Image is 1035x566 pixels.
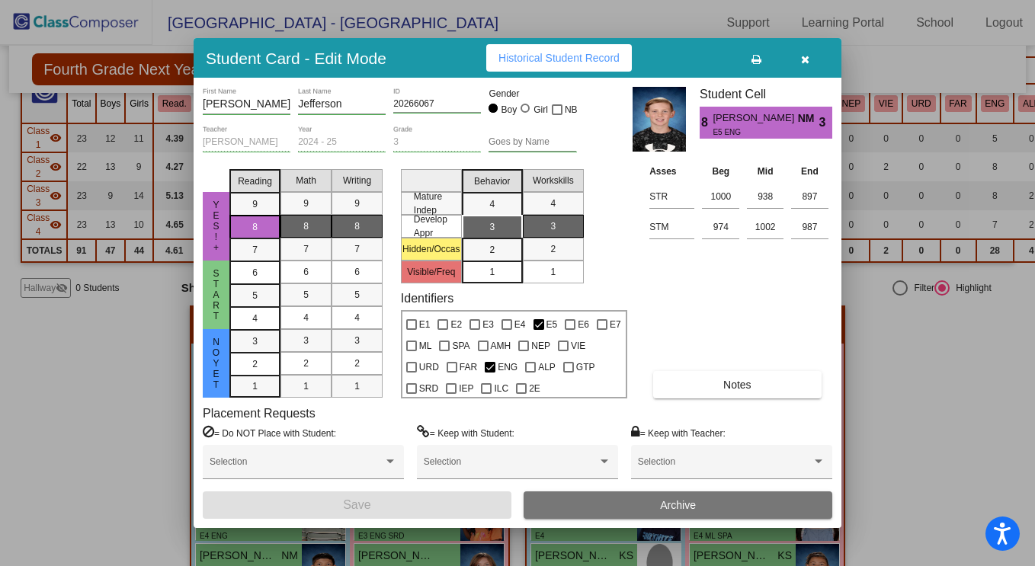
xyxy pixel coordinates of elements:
[296,174,316,187] span: Math
[450,315,462,334] span: E2
[206,49,386,68] h3: Student Card - Edit Mode
[550,265,556,279] span: 1
[419,379,438,398] span: SRD
[538,358,556,376] span: ALP
[252,289,258,302] span: 5
[452,337,469,355] span: SPA
[653,371,821,398] button: Notes
[303,265,309,279] span: 6
[210,268,223,321] span: Start
[252,334,258,348] span: 3
[343,174,371,187] span: Writing
[354,379,360,393] span: 1
[819,114,832,132] span: 3
[401,291,453,305] label: Identifiers
[787,163,832,180] th: End
[501,103,517,117] div: Boy
[298,137,386,148] input: year
[649,185,694,208] input: assessment
[489,137,576,148] input: goes by name
[303,334,309,347] span: 3
[203,425,336,440] label: = Do NOT Place with Student:
[489,197,495,211] span: 4
[533,174,574,187] span: Workskills
[354,357,360,370] span: 2
[550,197,556,210] span: 4
[533,103,548,117] div: Girl
[303,219,309,233] span: 8
[713,126,787,138] span: E5 ENG
[498,52,620,64] span: Historical Student Record
[203,491,511,519] button: Save
[660,499,696,511] span: Archive
[354,242,360,256] span: 7
[700,87,832,101] h3: Student Cell
[571,337,585,355] span: VIE
[210,337,223,390] span: noYET
[482,315,494,334] span: E3
[303,197,309,210] span: 9
[546,315,558,334] span: E5
[354,265,360,279] span: 6
[354,219,360,233] span: 8
[491,337,511,355] span: AMH
[252,220,258,234] span: 8
[578,315,589,334] span: E6
[565,101,578,119] span: NB
[474,174,510,188] span: Behavior
[489,87,576,101] mat-label: Gender
[576,358,595,376] span: GTP
[514,315,526,334] span: E4
[486,44,632,72] button: Historical Student Record
[649,216,694,238] input: assessment
[303,311,309,325] span: 4
[798,110,819,126] span: NM
[494,379,508,398] span: ILC
[252,197,258,211] span: 9
[700,114,713,132] span: 8
[723,379,751,391] span: Notes
[489,243,495,257] span: 2
[303,242,309,256] span: 7
[303,357,309,370] span: 2
[203,406,316,421] label: Placement Requests
[743,163,787,180] th: Mid
[631,425,726,440] label: = Keep with Teacher:
[238,174,272,188] span: Reading
[419,358,439,376] span: URD
[610,315,621,334] span: E7
[713,110,797,126] span: [PERSON_NAME]
[354,288,360,302] span: 5
[393,99,481,110] input: Enter ID
[303,288,309,302] span: 5
[252,357,258,371] span: 2
[303,379,309,393] span: 1
[489,265,495,279] span: 1
[531,337,550,355] span: NEP
[498,358,517,376] span: ENG
[419,315,431,334] span: E1
[550,219,556,233] span: 3
[419,337,432,355] span: ML
[354,334,360,347] span: 3
[459,379,473,398] span: IEP
[417,425,514,440] label: = Keep with Student:
[203,137,290,148] input: teacher
[252,243,258,257] span: 7
[252,312,258,325] span: 4
[460,358,477,376] span: FAR
[698,163,743,180] th: Beg
[529,379,540,398] span: 2E
[343,498,370,511] span: Save
[252,379,258,393] span: 1
[393,137,481,148] input: grade
[354,197,360,210] span: 9
[252,266,258,280] span: 6
[524,491,832,519] button: Archive
[646,163,698,180] th: Asses
[489,220,495,234] span: 3
[550,242,556,256] span: 2
[354,311,360,325] span: 4
[210,200,223,253] span: yes!+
